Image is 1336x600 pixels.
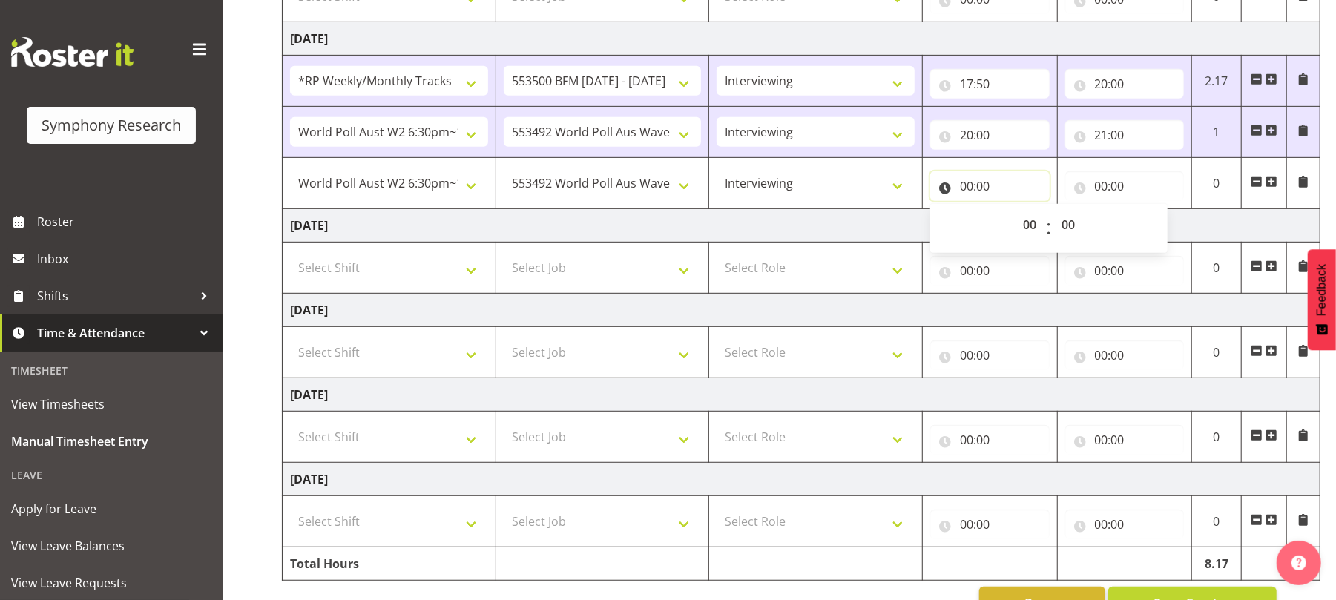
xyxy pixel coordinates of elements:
a: View Leave Balances [4,527,219,564]
td: 8.17 [1192,547,1242,581]
td: [DATE] [283,294,1320,327]
td: 0 [1192,243,1242,294]
span: Time & Attendance [37,322,193,344]
td: 0 [1192,412,1242,463]
span: Inbox [37,248,215,270]
td: [DATE] [283,463,1320,496]
input: Click to select... [930,340,1050,370]
input: Click to select... [1065,171,1185,201]
input: Click to select... [930,256,1050,286]
td: [DATE] [283,209,1320,243]
input: Click to select... [930,171,1050,201]
input: Click to select... [1065,510,1185,539]
a: Apply for Leave [4,490,219,527]
img: Rosterit website logo [11,37,134,67]
td: [DATE] [283,22,1320,56]
td: 0 [1192,158,1242,209]
input: Click to select... [1065,340,1185,370]
input: Click to select... [1065,256,1185,286]
span: : [1047,210,1052,247]
a: View Timesheets [4,386,219,423]
span: Roster [37,211,215,233]
input: Click to select... [1065,425,1185,455]
td: 1 [1192,107,1242,158]
input: Click to select... [930,69,1050,99]
td: 0 [1192,496,1242,547]
span: Feedback [1315,264,1329,316]
div: Symphony Research [42,114,181,136]
td: [DATE] [283,378,1320,412]
a: Manual Timesheet Entry [4,423,219,460]
span: View Leave Requests [11,572,211,594]
span: View Leave Balances [11,535,211,557]
td: 0 [1192,327,1242,378]
input: Click to select... [930,120,1050,150]
input: Click to select... [930,510,1050,539]
span: Shifts [37,285,193,307]
input: Click to select... [930,425,1050,455]
span: Manual Timesheet Entry [11,430,211,452]
button: Feedback - Show survey [1308,249,1336,350]
input: Click to select... [1065,120,1185,150]
div: Leave [4,460,219,490]
td: 2.17 [1192,56,1242,107]
span: Apply for Leave [11,498,211,520]
span: View Timesheets [11,393,211,415]
div: Timesheet [4,355,219,386]
input: Click to select... [1065,69,1185,99]
td: Total Hours [283,547,496,581]
img: help-xxl-2.png [1291,556,1306,570]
